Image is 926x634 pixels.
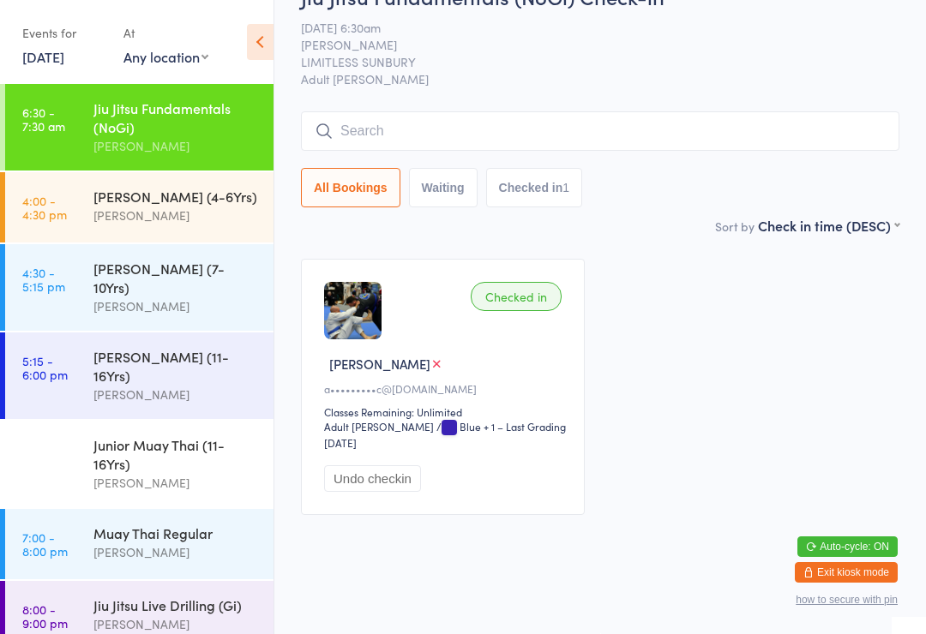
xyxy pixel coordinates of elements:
[93,99,259,136] div: Jiu Jitsu Fundamentals (NoGi)
[797,536,898,557] button: Auto-cycle: ON
[93,385,259,404] div: [PERSON_NAME]
[22,530,68,558] time: 7:00 - 8:00 pm
[562,181,569,194] div: 1
[324,419,434,434] div: Adult [PERSON_NAME]
[5,84,274,170] a: 6:30 -7:30 amJiu Jitsu Fundamentals (NoGi)[PERSON_NAME]
[93,347,259,385] div: [PERSON_NAME] (11-16Yrs)
[93,187,259,206] div: [PERSON_NAME] (4-6Yrs)
[324,282,382,339] img: image1749635693.png
[93,435,259,473] div: Junior Muay Thai (11-16Yrs)
[93,259,259,296] div: [PERSON_NAME] (7-10Yrs)
[22,442,67,470] time: 6:00 - 7:00 pm
[5,421,274,507] a: 6:00 -7:00 pmJunior Muay Thai (11-16Yrs)[PERSON_NAME]
[5,332,274,419] a: 5:15 -6:00 pm[PERSON_NAME] (11-16Yrs)[PERSON_NAME]
[486,168,583,207] button: Checked in1
[758,216,899,235] div: Check in time (DESC)
[471,282,562,311] div: Checked in
[301,111,899,151] input: Search
[22,19,106,47] div: Events for
[324,404,567,419] div: Classes Remaining: Unlimited
[301,70,899,87] span: Adult [PERSON_NAME]
[93,136,259,156] div: [PERSON_NAME]
[301,168,400,207] button: All Bookings
[796,594,898,606] button: how to secure with pin
[795,562,898,583] button: Exit kiosk mode
[409,168,478,207] button: Waiting
[301,36,873,53] span: [PERSON_NAME]
[324,381,567,396] div: a•••••••••c@[DOMAIN_NAME]
[22,354,68,381] time: 5:15 - 6:00 pm
[93,523,259,542] div: Muay Thai Regular
[93,296,259,316] div: [PERSON_NAME]
[324,465,421,492] button: Undo checkin
[22,47,64,66] a: [DATE]
[123,19,208,47] div: At
[22,266,65,293] time: 4:30 - 5:15 pm
[93,614,259,634] div: [PERSON_NAME]
[301,19,873,36] span: [DATE] 6:30am
[22,602,68,630] time: 8:00 - 9:00 pm
[93,206,259,225] div: [PERSON_NAME]
[301,53,873,70] span: LIMITLESS SUNBURY
[93,542,259,562] div: [PERSON_NAME]
[715,218,755,235] label: Sort by
[329,355,430,373] span: [PERSON_NAME]
[22,194,67,221] time: 4:00 - 4:30 pm
[22,105,65,133] time: 6:30 - 7:30 am
[123,47,208,66] div: Any location
[324,419,566,450] span: / Blue + 1 – Last Grading [DATE]
[93,595,259,614] div: Jiu Jitsu Live Drilling (Gi)
[5,244,274,331] a: 4:30 -5:15 pm[PERSON_NAME] (7-10Yrs)[PERSON_NAME]
[93,473,259,493] div: [PERSON_NAME]
[5,172,274,242] a: 4:00 -4:30 pm[PERSON_NAME] (4-6Yrs)[PERSON_NAME]
[5,509,274,579] a: 7:00 -8:00 pmMuay Thai Regular[PERSON_NAME]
